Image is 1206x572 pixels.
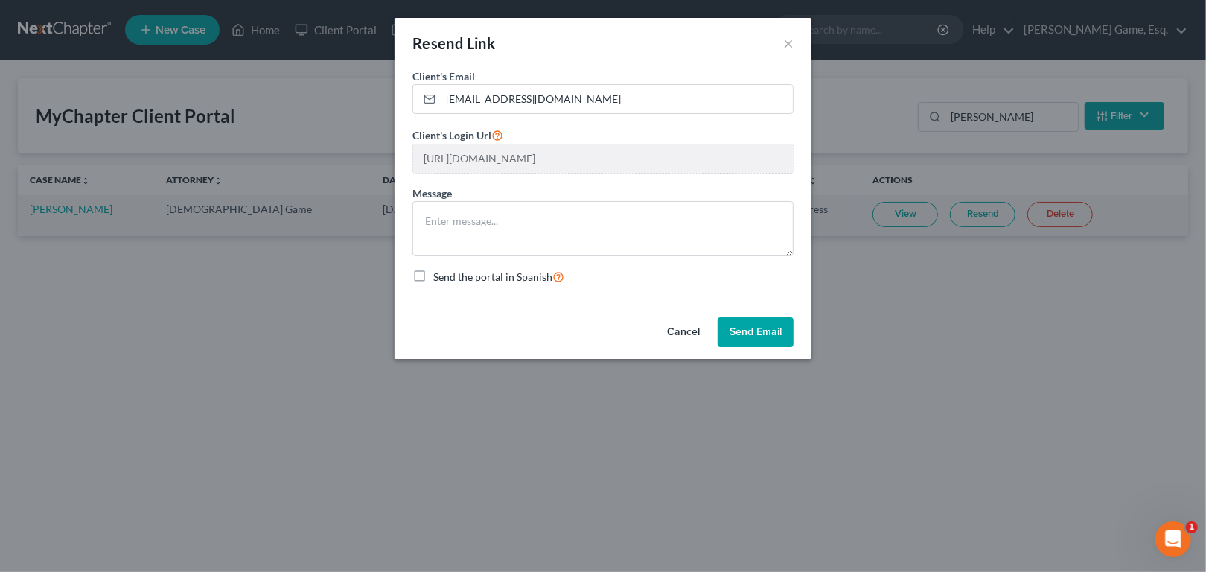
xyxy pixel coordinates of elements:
[718,317,794,347] button: Send Email
[412,33,495,54] div: Resend Link
[1155,521,1191,557] iframe: Intercom live chat
[1186,521,1198,533] span: 1
[413,144,793,173] input: --
[412,185,452,201] label: Message
[412,70,475,83] span: Client's Email
[441,85,793,113] input: Enter email...
[433,270,552,283] span: Send the portal in Spanish
[783,34,794,52] button: ×
[655,317,712,347] button: Cancel
[412,126,503,144] label: Client's Login Url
